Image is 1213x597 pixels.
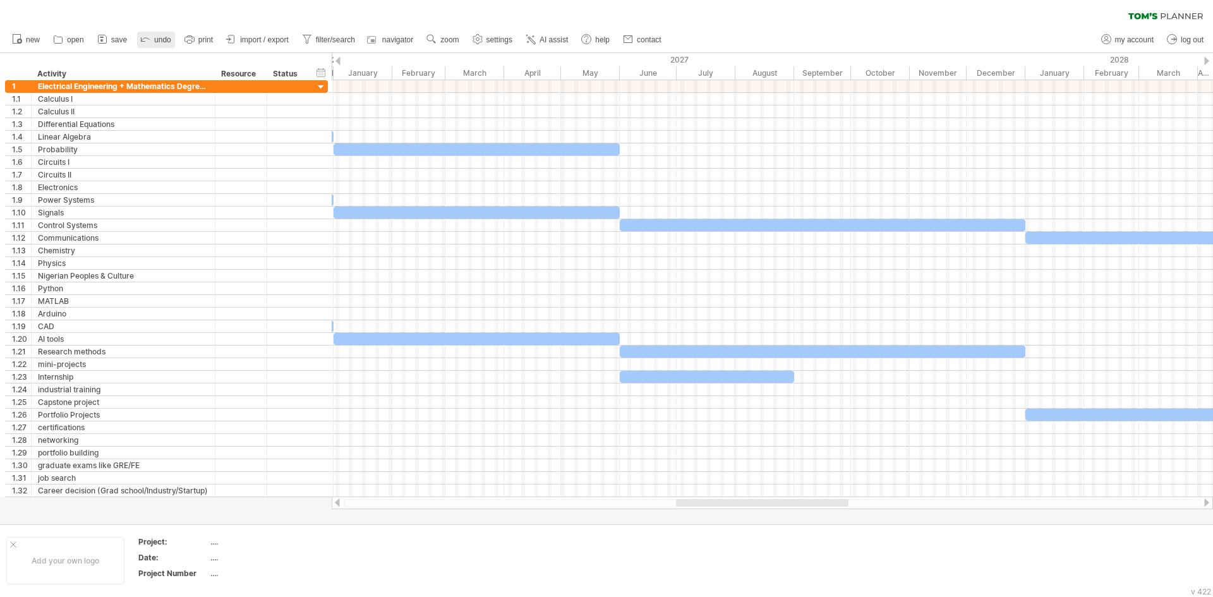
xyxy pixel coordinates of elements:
span: AI assist [540,35,568,44]
div: 1.8 [12,181,31,193]
div: Resource [221,68,260,80]
div: 1.4 [12,131,31,143]
div: 1.26 [12,409,31,421]
div: Portfolio Projects [38,409,208,421]
div: networking [38,434,208,446]
div: portfolio building [38,447,208,459]
div: Electronics [38,181,208,193]
div: December 2027 [967,66,1025,80]
div: September 2027 [794,66,851,80]
div: 1.7 [12,169,31,181]
div: July 2027 [677,66,735,80]
div: 1.25 [12,396,31,408]
span: help [595,35,610,44]
div: Arduino [38,308,208,320]
div: 1.12 [12,232,31,244]
span: zoom [440,35,459,44]
a: help [578,32,613,48]
div: Project Number [138,568,208,579]
div: February 2028 [1084,66,1139,80]
div: Status [273,68,301,80]
a: log out [1164,32,1207,48]
div: Circuits I [38,156,208,168]
a: print [181,32,217,48]
div: 1.30 [12,459,31,471]
a: save [94,32,131,48]
div: 1.1 [12,93,31,105]
div: June 2027 [620,66,677,80]
a: my account [1098,32,1157,48]
div: .... [210,552,317,563]
div: April 2027 [504,66,561,80]
div: 1.6 [12,156,31,168]
div: February 2027 [392,66,445,80]
span: log out [1181,35,1204,44]
div: Calculus I [38,93,208,105]
div: mini-projects [38,358,208,370]
div: Signals [38,207,208,219]
div: 1.3 [12,118,31,130]
span: settings [486,35,512,44]
div: MATLAB [38,295,208,307]
div: 1.13 [12,244,31,256]
span: import / export [240,35,289,44]
div: 1.23 [12,371,31,383]
div: Linear Algebra [38,131,208,143]
div: Career decision (Grad school/Industry/Startup) [38,485,208,497]
span: open [67,35,84,44]
div: CAD [38,320,208,332]
div: 1.28 [12,434,31,446]
div: 1.29 [12,447,31,459]
a: undo [137,32,175,48]
div: August 2027 [735,66,794,80]
div: 1.14 [12,257,31,269]
div: job search [38,472,208,484]
div: Power Systems [38,194,208,206]
div: Communications [38,232,208,244]
div: Date: [138,552,208,563]
span: undo [154,35,171,44]
div: certifications [38,421,208,433]
div: March 2027 [445,66,504,80]
span: new [26,35,40,44]
div: 1.16 [12,282,31,294]
span: print [198,35,213,44]
div: Chemistry [38,244,208,256]
div: Control Systems [38,219,208,231]
div: Add your own logo [6,537,124,584]
span: filter/search [316,35,355,44]
div: 1.31 [12,472,31,484]
div: .... [210,536,317,547]
a: AI assist [522,32,572,48]
div: Project: [138,536,208,547]
div: graduate exams like GRE/FE [38,459,208,471]
div: 1.5 [12,143,31,155]
div: March 2028 [1139,66,1198,80]
a: new [9,32,44,48]
div: Research methods [38,346,208,358]
a: open [50,32,88,48]
div: v 422 [1191,587,1211,596]
div: 1.27 [12,421,31,433]
a: zoom [423,32,462,48]
div: 2027 [334,53,1025,66]
a: contact [620,32,665,48]
div: January 2027 [334,66,392,80]
a: import / export [223,32,293,48]
div: 1.10 [12,207,31,219]
div: Differential Equations [38,118,208,130]
div: Circuits II [38,169,208,181]
div: Probability [38,143,208,155]
span: my account [1115,35,1154,44]
div: 1.19 [12,320,31,332]
span: navigator [382,35,413,44]
div: Capstone project [38,396,208,408]
a: navigator [365,32,417,48]
div: Calculus II [38,106,208,118]
div: 1.17 [12,295,31,307]
div: Activity [37,68,208,80]
div: 1.18 [12,308,31,320]
div: May 2027 [561,66,620,80]
div: October 2027 [851,66,910,80]
div: 1.32 [12,485,31,497]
